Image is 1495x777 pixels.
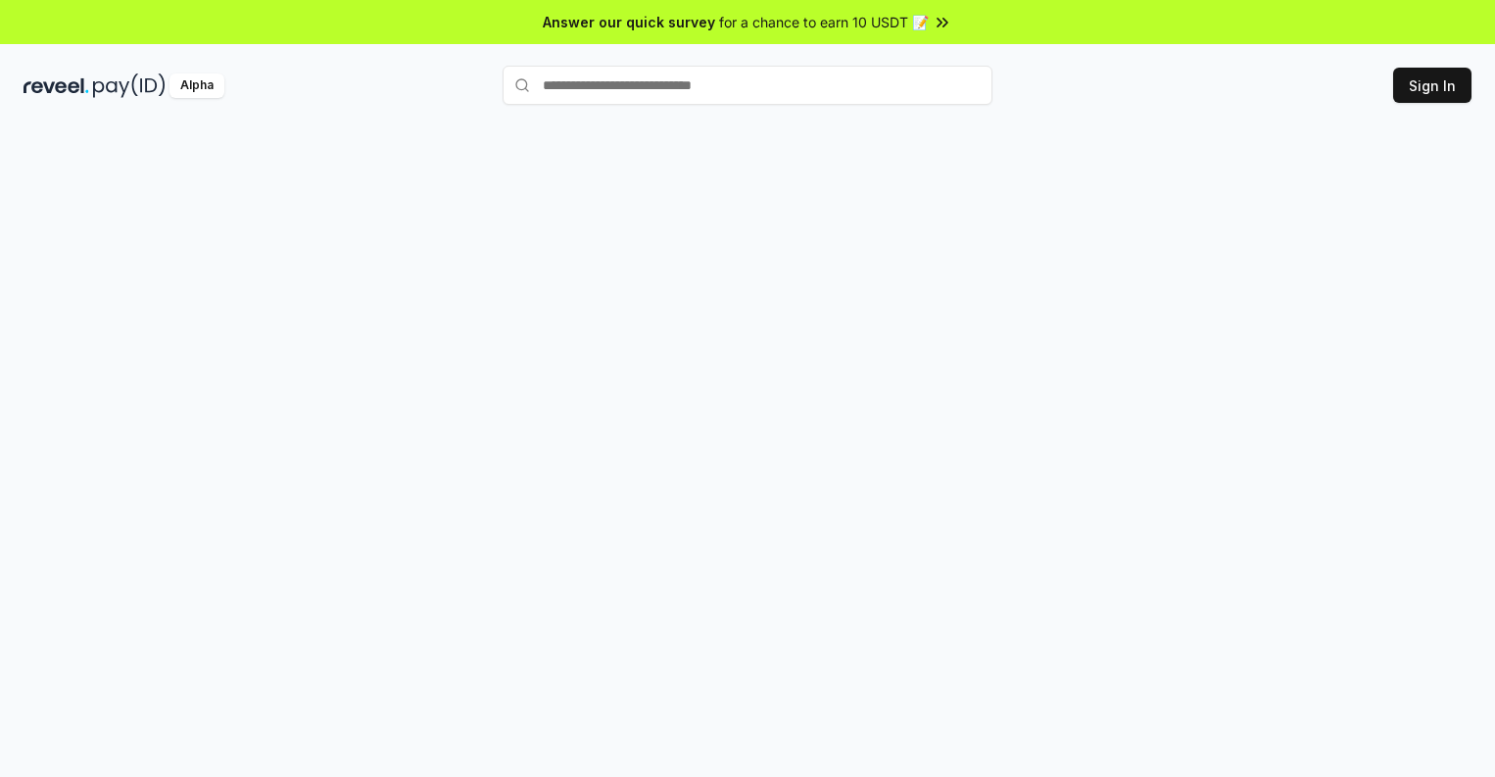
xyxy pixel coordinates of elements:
[93,73,166,98] img: pay_id
[719,12,929,32] span: for a chance to earn 10 USDT 📝
[543,12,715,32] span: Answer our quick survey
[169,73,224,98] div: Alpha
[24,73,89,98] img: reveel_dark
[1393,68,1471,103] button: Sign In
